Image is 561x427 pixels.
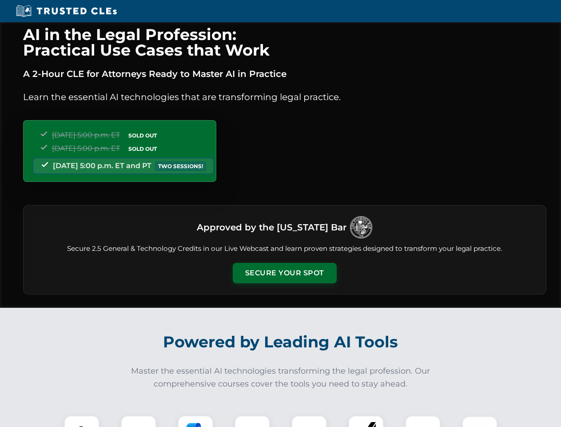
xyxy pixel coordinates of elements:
h3: Approved by the [US_STATE] Bar [197,219,346,235]
h2: Powered by Leading AI Tools [35,326,527,358]
span: [DATE] 5:00 p.m. ET [52,131,120,139]
p: Learn the essential AI technologies that are transforming legal practice. [23,90,546,104]
span: SOLD OUT [125,144,160,153]
img: Logo [350,216,372,238]
p: Secure 2.5 General & Technology Credits in our Live Webcast and learn proven strategies designed ... [34,244,535,254]
p: A 2-Hour CLE for Attorneys Ready to Master AI in Practice [23,67,546,81]
img: Trusted CLEs [13,4,119,18]
button: Secure Your Spot [233,263,337,283]
span: [DATE] 5:00 p.m. ET [52,144,120,153]
h1: AI in the Legal Profession: Practical Use Cases that Work [23,27,546,58]
span: SOLD OUT [125,131,160,140]
p: Master the essential AI technologies transforming the legal profession. Our comprehensive courses... [125,365,436,391]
